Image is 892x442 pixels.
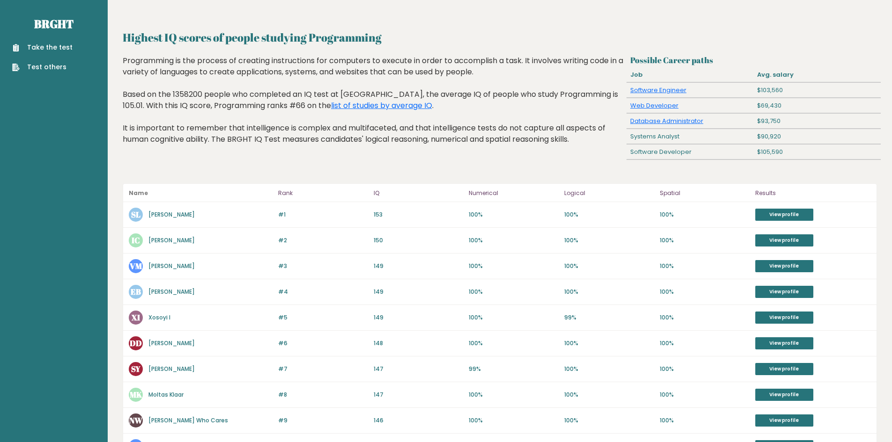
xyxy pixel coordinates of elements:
p: #5 [278,313,368,322]
a: View profile [755,234,813,246]
p: 100% [660,262,750,270]
p: #7 [278,365,368,373]
text: SY [131,363,141,374]
p: Logical [564,188,654,199]
p: 100% [564,236,654,245]
p: 100% [564,416,654,425]
a: Web Developer [630,101,678,110]
a: Test others [12,62,73,72]
p: 100% [469,236,559,245]
p: 99% [469,365,559,373]
p: 100% [564,262,654,270]
a: View profile [755,260,813,272]
div: Systems Analyst [627,129,753,144]
p: #6 [278,339,368,348]
text: MK [130,389,142,400]
a: [PERSON_NAME] [148,210,195,218]
p: 148 [374,339,464,348]
a: list of studies by average IQ [331,100,432,111]
p: #4 [278,288,368,296]
text: DD [130,338,142,348]
a: Moltas Klaar [148,391,184,399]
p: 146 [374,416,464,425]
a: Database Administrator [630,116,703,125]
a: [PERSON_NAME] Who Cares [148,416,228,424]
a: [PERSON_NAME] [148,236,195,244]
p: 100% [660,391,750,399]
p: Spatial [660,188,750,199]
div: $69,430 [754,98,881,113]
p: #1 [278,210,368,219]
div: Avg. salary [754,67,881,82]
h2: Highest IQ scores of people studying Programming [123,29,877,46]
a: View profile [755,337,813,349]
p: 100% [564,391,654,399]
p: #2 [278,236,368,245]
a: View profile [755,209,813,221]
p: 100% [469,339,559,348]
a: View profile [755,286,813,298]
p: 100% [564,339,654,348]
a: View profile [755,414,813,427]
text: EB [131,286,141,297]
p: 100% [469,210,559,219]
p: 100% [660,288,750,296]
div: $93,750 [754,114,881,129]
div: Software Developer [627,145,753,159]
p: 100% [469,313,559,322]
p: 100% [469,288,559,296]
a: [PERSON_NAME] [148,288,195,296]
a: Software Engineer [630,86,686,94]
p: 153 [374,210,464,219]
div: Programming is the process of creating instructions for computers to execute in order to accompli... [123,55,623,159]
p: 100% [660,339,750,348]
p: 100% [564,210,654,219]
b: Name [129,189,148,197]
p: Rank [278,188,368,199]
p: 100% [660,365,750,373]
a: Take the test [12,43,73,52]
text: VM [129,261,142,271]
div: $103,560 [754,83,881,98]
p: 99% [564,313,654,322]
p: 149 [374,288,464,296]
p: 149 [374,313,464,322]
p: 100% [564,288,654,296]
a: View profile [755,312,813,324]
p: IQ [374,188,464,199]
p: Numerical [469,188,559,199]
a: Xosoyi I [148,313,170,321]
a: View profile [755,363,813,375]
p: 147 [374,365,464,373]
p: 150 [374,236,464,245]
text: XI [131,312,140,323]
p: 100% [660,313,750,322]
p: 100% [660,236,750,245]
a: [PERSON_NAME] [148,365,195,373]
p: 100% [660,416,750,425]
text: IC [132,235,140,246]
p: Results [755,188,871,199]
p: 100% [469,391,559,399]
text: SL [131,209,140,220]
h3: Possible Career paths [630,55,877,65]
p: 100% [660,210,750,219]
p: 100% [469,262,559,270]
p: #9 [278,416,368,425]
div: $105,590 [754,145,881,159]
div: Job [627,67,753,82]
p: 100% [564,365,654,373]
a: View profile [755,389,813,401]
a: [PERSON_NAME] [148,339,195,347]
a: [PERSON_NAME] [148,262,195,270]
div: $90,920 [754,129,881,144]
text: NW [129,415,143,426]
p: #3 [278,262,368,270]
p: 100% [469,416,559,425]
p: #8 [278,391,368,399]
a: Brght [34,16,74,31]
p: 147 [374,391,464,399]
p: 149 [374,262,464,270]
